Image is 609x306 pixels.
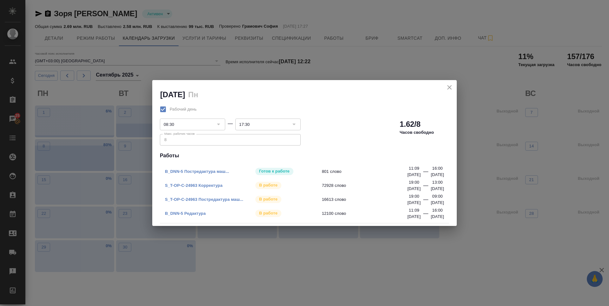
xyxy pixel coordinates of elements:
p: [DATE] [431,214,444,220]
a: S_T-OP-C-24963 Корректура [165,183,223,188]
p: В работе [259,182,278,188]
p: [DATE] [431,172,444,178]
div: — [423,168,428,178]
p: 19:00 [409,179,419,186]
p: В работе [259,196,278,202]
p: Часов свободно [400,129,434,136]
p: 09:00 [432,193,443,200]
p: [DATE] [407,172,421,178]
div: — [423,182,428,192]
p: 16:00 [432,165,443,172]
span: 801 слово [322,168,412,175]
a: B_DNN-5 Постредактура маш... [165,169,229,174]
p: [DATE] [407,186,421,192]
p: 11:09 [409,207,419,214]
p: 13:00 [432,179,443,186]
a: B_DNN-5 Редактура [165,211,206,216]
h2: 1.62/8 [400,119,421,129]
p: 19:00 [409,193,419,200]
h2: Пн [188,90,198,99]
a: S_T-OP-C-24963 Постредактура маш... [165,197,243,202]
button: close [445,83,454,92]
p: Готов к работе [259,168,290,174]
span: 16613 слово [322,196,412,203]
div: — [228,120,233,127]
p: [DATE] [431,186,444,192]
span: 72928 слово [322,182,412,189]
div: — [423,196,428,206]
p: [DATE] [431,200,444,206]
span: Рабочий день [170,106,197,112]
p: 11:09 [409,165,419,172]
p: В работе [259,210,278,216]
span: 12100 слово [322,210,412,217]
p: 16:00 [432,207,443,214]
p: [DATE] [407,214,421,220]
h4: Работы [160,152,449,160]
h2: [DATE] [160,90,185,99]
p: [DATE] [407,200,421,206]
div: — [423,210,428,220]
